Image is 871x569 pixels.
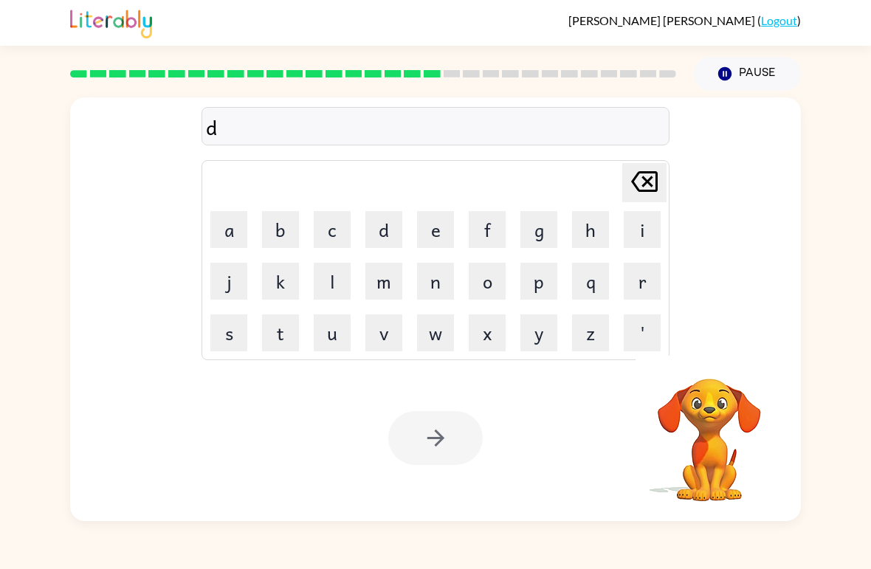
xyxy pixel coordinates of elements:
button: e [417,211,454,248]
button: z [572,314,609,351]
button: g [520,211,557,248]
button: Pause [694,57,801,91]
button: b [262,211,299,248]
button: j [210,263,247,300]
button: o [469,263,506,300]
img: Literably [70,6,152,38]
button: i [624,211,661,248]
button: t [262,314,299,351]
a: Logout [761,13,797,27]
button: c [314,211,351,248]
button: ' [624,314,661,351]
div: ( ) [568,13,801,27]
button: v [365,314,402,351]
span: [PERSON_NAME] [PERSON_NAME] [568,13,757,27]
button: d [365,211,402,248]
button: u [314,314,351,351]
button: l [314,263,351,300]
button: h [572,211,609,248]
div: d [206,111,665,142]
button: n [417,263,454,300]
button: x [469,314,506,351]
button: f [469,211,506,248]
button: s [210,314,247,351]
button: m [365,263,402,300]
button: p [520,263,557,300]
button: y [520,314,557,351]
button: a [210,211,247,248]
button: q [572,263,609,300]
video: Your browser must support playing .mp4 files to use Literably. Please try using another browser. [636,356,783,503]
button: r [624,263,661,300]
button: k [262,263,299,300]
button: w [417,314,454,351]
